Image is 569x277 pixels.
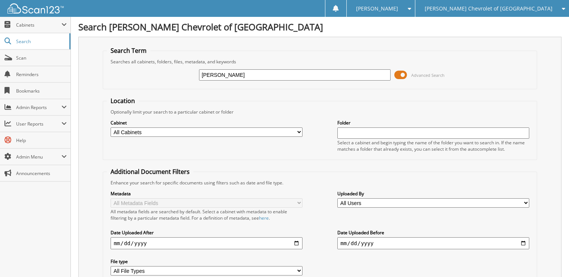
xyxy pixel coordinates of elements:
span: Cabinets [16,22,61,28]
span: Announcements [16,170,67,177]
input: start [111,237,302,249]
span: Scan [16,55,67,61]
span: Search [16,38,66,45]
legend: Search Term [107,46,150,55]
div: Select a cabinet and begin typing the name of the folder you want to search in. If the name match... [337,139,529,152]
label: Metadata [111,190,302,197]
div: Optionally limit your search to a particular cabinet or folder [107,109,533,115]
span: Admin Reports [16,104,61,111]
span: Bookmarks [16,88,67,94]
label: File type [111,258,302,265]
legend: Location [107,97,139,105]
label: Date Uploaded After [111,229,302,236]
div: All metadata fields are searched by default. Select a cabinet with metadata to enable filtering b... [111,208,302,221]
label: Uploaded By [337,190,529,197]
span: [PERSON_NAME] [356,6,398,11]
div: Enhance your search for specific documents using filters such as date and file type. [107,180,533,186]
span: [PERSON_NAME] Chevrolet of [GEOGRAPHIC_DATA] [425,6,553,11]
a: here [259,215,269,221]
label: Folder [337,120,529,126]
span: User Reports [16,121,61,127]
label: Date Uploaded Before [337,229,529,236]
span: Help [16,137,67,144]
img: scan123-logo-white.svg [7,3,64,13]
div: Searches all cabinets, folders, files, metadata, and keywords [107,58,533,65]
span: Admin Menu [16,154,61,160]
input: end [337,237,529,249]
legend: Additional Document Filters [107,168,193,176]
h1: Search [PERSON_NAME] Chevrolet of [GEOGRAPHIC_DATA] [78,21,562,33]
span: Reminders [16,71,67,78]
span: Advanced Search [411,72,445,78]
label: Cabinet [111,120,302,126]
